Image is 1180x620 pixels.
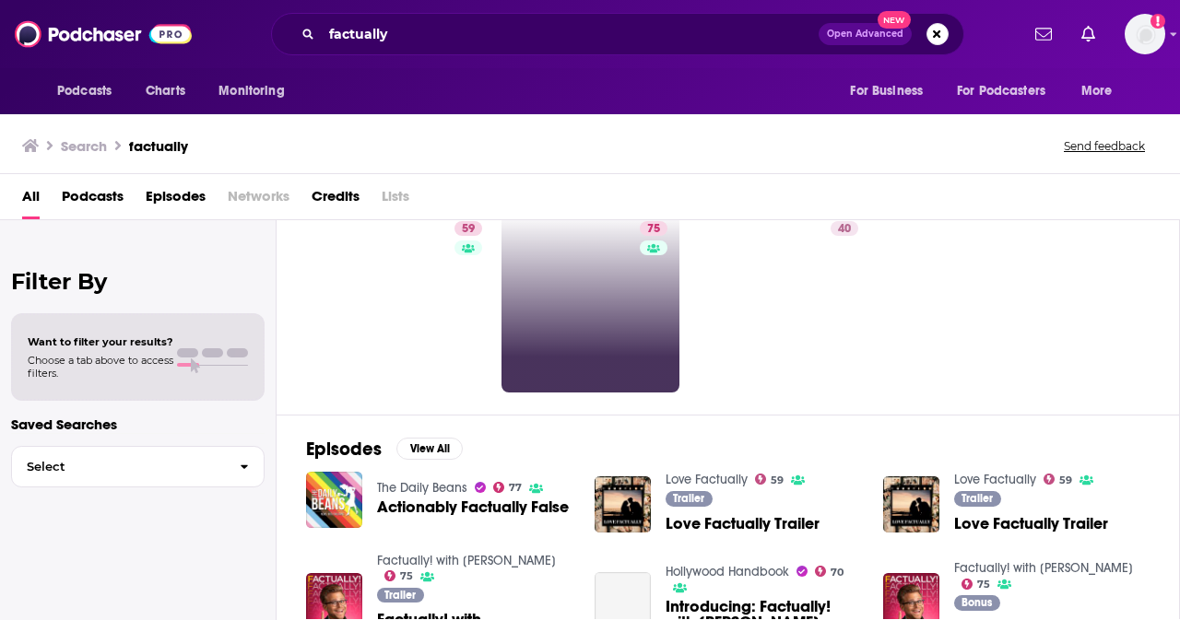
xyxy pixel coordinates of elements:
span: Open Advanced [827,29,903,39]
a: Show notifications dropdown [1028,18,1059,50]
a: The Daily Beans [377,480,467,496]
button: Send feedback [1058,138,1150,154]
a: Factually! with Adam Conover [954,560,1133,576]
img: User Profile [1125,14,1165,54]
a: EpisodesView All [306,438,463,461]
a: Actionably Factually False [377,499,569,515]
h2: Episodes [306,438,382,461]
h2: Filter By [11,268,265,295]
span: Choose a tab above to access filters. [28,354,173,380]
button: open menu [44,74,136,109]
a: 75 [640,221,667,236]
a: Factually! with Adam Conover [377,553,556,568]
a: 40 [831,221,858,236]
a: 59 [1044,474,1073,485]
span: Trailer [384,590,416,601]
a: 75 [501,214,680,392]
button: Show profile menu [1125,14,1165,54]
span: 70 [831,568,844,577]
span: Trailer [962,493,993,504]
span: Bonus [962,597,992,608]
a: 40 [687,214,866,392]
button: open menu [837,74,946,109]
img: Podchaser - Follow, Share and Rate Podcasts [15,17,192,52]
span: 75 [977,580,990,589]
a: All [22,181,40,219]
a: 75 [384,570,414,581]
span: 77 [509,484,522,492]
span: 59 [462,220,475,239]
span: For Podcasters [957,78,1045,104]
a: 59 [454,221,482,236]
img: Love Factually Trailer [883,476,939,532]
span: More [1081,78,1113,104]
button: Select [11,446,265,487]
a: 70 [815,566,844,577]
span: Podcasts [57,78,112,104]
a: 77 [493,482,523,493]
h3: factually [129,137,188,155]
h3: Search [61,137,107,155]
button: open menu [206,74,308,109]
a: Show notifications dropdown [1074,18,1103,50]
span: 59 [771,476,784,485]
button: open menu [1068,74,1136,109]
button: View All [396,438,463,460]
a: 59 [315,214,494,392]
span: Want to filter your results? [28,335,173,348]
span: 75 [647,220,660,239]
button: Open AdvancedNew [819,23,912,45]
span: Monitoring [218,78,284,104]
span: Logged in as KharyBrown [1125,14,1165,54]
span: Trailer [673,493,704,504]
a: Love Factually [954,472,1036,487]
a: Love Factually Trailer [954,516,1108,532]
svg: Add a profile image [1150,14,1165,29]
a: Charts [134,74,196,109]
a: Love Factually [666,472,748,487]
span: Lists [382,181,409,219]
a: Podcasts [62,181,124,219]
img: Love Factually Trailer [595,476,651,532]
img: Actionably Factually False [306,472,362,528]
span: Networks [228,181,289,219]
input: Search podcasts, credits, & more... [322,19,819,49]
button: open menu [945,74,1072,109]
a: Love Factually Trailer [666,516,820,532]
span: 59 [1059,476,1072,485]
span: 75 [400,572,413,580]
a: Hollywood Handbook [666,564,789,579]
span: For Business [850,78,923,104]
a: Episodes [146,181,206,219]
span: 40 [838,220,851,239]
a: Credits [312,181,360,219]
div: Search podcasts, credits, & more... [271,13,964,55]
span: New [878,11,911,29]
span: Charts [146,78,185,104]
a: 75 [962,579,991,590]
a: 59 [755,474,785,485]
span: Select [12,461,225,473]
p: Saved Searches [11,415,265,433]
